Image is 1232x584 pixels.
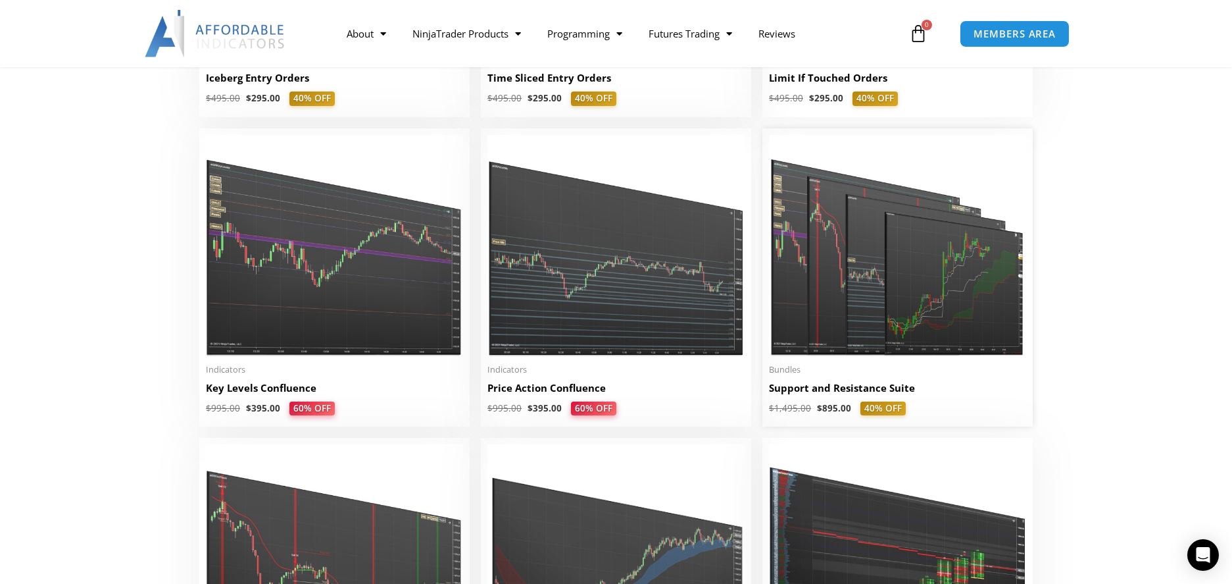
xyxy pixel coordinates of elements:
span: $ [246,402,251,414]
h2: Price Action Confluence [487,381,745,395]
span: $ [769,402,774,414]
span: $ [528,402,533,414]
bdi: 995.00 [487,402,522,414]
bdi: 895.00 [817,402,851,414]
bdi: 295.00 [528,92,562,104]
a: Reviews [745,18,808,49]
a: NinjaTrader Products [399,18,534,49]
span: 40% OFF [571,92,616,106]
bdi: 495.00 [769,92,803,104]
a: Programming [534,18,635,49]
span: $ [487,402,493,414]
a: 0 [889,14,947,53]
a: Support and Resistance Suite [769,381,1026,402]
bdi: 495.00 [206,92,240,104]
bdi: 395.00 [246,402,280,414]
a: Price Action Confluence [487,381,745,402]
bdi: 1,495.00 [769,402,811,414]
span: $ [206,92,211,104]
bdi: 295.00 [246,92,280,104]
img: Support and Resistance Suite 1 [769,135,1026,356]
span: Indicators [206,364,463,375]
div: Open Intercom Messenger [1187,539,1219,571]
span: $ [817,402,822,414]
span: $ [246,92,251,104]
h2: Limit If Touched Orders [769,71,1026,85]
span: $ [206,402,211,414]
span: $ [809,92,814,104]
span: Indicators [487,364,745,375]
img: Key Levels 1 [206,135,463,356]
a: About [333,18,399,49]
span: 60% OFF [571,402,616,416]
h2: Support and Resistance Suite [769,381,1026,395]
span: $ [487,92,493,104]
bdi: 395.00 [528,402,562,414]
a: Limit If Touched Orders [769,71,1026,92]
bdi: 495.00 [487,92,522,104]
h2: Key Levels Confluence [206,381,463,395]
bdi: 995.00 [206,402,240,414]
a: Time Sliced Entry Orders [487,71,745,92]
a: MEMBERS AREA [960,20,1070,47]
a: Futures Trading [635,18,745,49]
span: 60% OFF [289,402,335,416]
a: Key Levels Confluence [206,381,463,402]
span: $ [528,92,533,104]
img: Price Action Confluence 2 [487,135,745,356]
span: 40% OFF [860,402,906,416]
span: MEMBERS AREA [973,29,1056,39]
h2: Time Sliced Entry Orders [487,71,745,85]
span: 40% OFF [289,92,335,106]
img: LogoAI | Affordable Indicators – NinjaTrader [145,10,286,57]
nav: Menu [333,18,906,49]
bdi: 295.00 [809,92,843,104]
span: 0 [922,20,932,30]
span: Bundles [769,364,1026,375]
h2: Iceberg Entry Orders [206,71,463,85]
span: $ [769,92,774,104]
a: Iceberg Entry Orders [206,71,463,92]
span: 40% OFF [852,92,898,106]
